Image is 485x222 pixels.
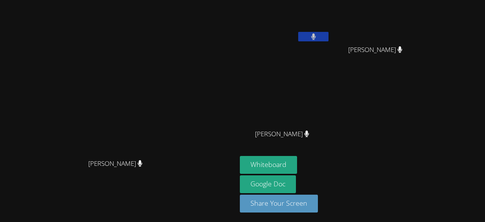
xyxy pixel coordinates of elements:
span: [PERSON_NAME] [88,158,142,169]
a: Google Doc [240,175,296,193]
span: [PERSON_NAME] [348,44,402,55]
span: [PERSON_NAME] [255,129,309,140]
button: Share Your Screen [240,195,318,213]
button: Whiteboard [240,156,297,174]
